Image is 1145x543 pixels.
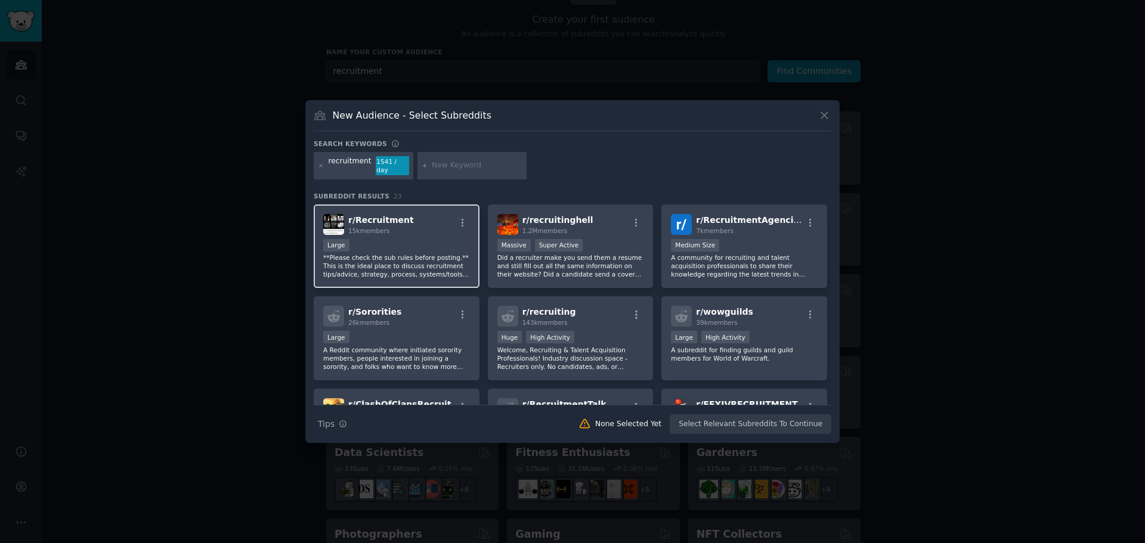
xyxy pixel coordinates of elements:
span: r/ Sororities [348,307,401,317]
div: Massive [497,239,531,252]
span: r/ recruiting [522,307,576,317]
span: Tips [318,418,335,430]
div: Medium Size [671,239,719,252]
div: Super Active [535,239,583,252]
span: r/ Recruitment [348,215,414,225]
h3: Search keywords [314,139,387,148]
img: RecruitmentAgencies [671,214,692,235]
div: 1541 / day [376,156,409,175]
div: High Activity [701,331,750,343]
button: Tips [314,414,351,435]
span: r/ RecruitmentTalk [522,399,606,409]
span: 143k members [522,319,568,326]
div: High Activity [526,331,574,343]
div: Large [323,331,349,343]
span: Subreddit Results [314,192,389,200]
img: recruitinghell [497,214,518,235]
span: r/ recruitinghell [522,215,593,225]
p: **Please check the sub rules before posting.** This is the ideal place to discuss recruitment tip... [323,253,470,278]
p: A subreddit for finding guilds and guild members for World of Warcraft. [671,346,818,362]
p: Did a recruiter make you send them a resume and still fill out all the same information on their ... [497,253,644,278]
img: FFXIVRECRUITMENT [671,398,692,419]
span: 1.2M members [522,227,568,234]
span: r/ FFXIVRECRUITMENT [696,399,797,409]
img: Recruitment [323,214,344,235]
span: 23 [394,193,402,200]
div: Large [323,239,349,252]
div: Huge [497,331,522,343]
img: ClashOfClansRecruit [323,398,344,419]
span: 15k members [348,227,389,234]
span: 7k members [696,227,734,234]
span: r/ RecruitmentAgencies [696,215,804,225]
input: New Keyword [432,160,522,171]
div: None Selected Yet [595,419,661,430]
p: Welcome, Recruiting & Talent Acquisition Professionals! Industry discussion space - Recruiters on... [497,346,644,371]
span: r/ ClashOfClansRecruit [348,399,451,409]
div: Large [671,331,697,343]
p: A Reddit community where initiated sorority members, people interested in joining a sorority, and... [323,346,470,371]
div: recruitment [329,156,372,175]
span: r/ wowguilds [696,307,753,317]
span: 39k members [696,319,737,326]
h3: New Audience - Select Subreddits [333,109,491,122]
p: A community for recruiting and talent acquisition professionals to share their knowledge regardin... [671,253,818,278]
span: 26k members [348,319,389,326]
